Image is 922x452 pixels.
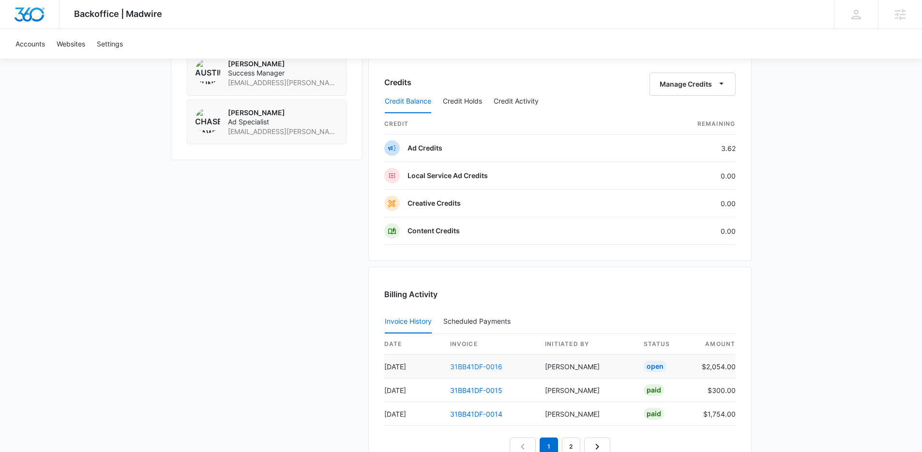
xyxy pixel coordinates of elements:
[384,114,633,135] th: credit
[537,334,636,355] th: Initiated By
[228,108,338,118] p: [PERSON_NAME]
[408,171,488,181] p: Local Service Ad Credits
[384,334,442,355] th: date
[644,408,664,420] div: Paid
[443,318,514,325] div: Scheduled Payments
[450,410,502,418] a: 31BB41DF-0014
[384,402,442,426] td: [DATE]
[228,127,338,136] span: [EMAIL_ADDRESS][PERSON_NAME][DOMAIN_NAME]
[384,288,736,300] h3: Billing Activity
[450,362,502,371] a: 31BB41DF-0016
[385,90,431,113] button: Credit Balance
[694,378,736,402] td: $300.00
[694,402,736,426] td: $1,754.00
[228,68,338,78] span: Success Manager
[74,9,162,19] span: Backoffice | Madwire
[408,226,460,236] p: Content Credits
[91,29,129,59] a: Settings
[385,310,432,333] button: Invoice History
[450,386,502,394] a: 31BB41DF-0015
[384,355,442,378] td: [DATE]
[384,76,411,88] h3: Credits
[228,59,338,69] p: [PERSON_NAME]
[537,355,636,378] td: [PERSON_NAME]
[195,59,220,84] img: Austin Hunt
[633,190,736,217] td: 0.00
[633,162,736,190] td: 0.00
[537,402,636,426] td: [PERSON_NAME]
[644,384,664,396] div: Paid
[694,334,736,355] th: amount
[633,217,736,245] td: 0.00
[408,143,442,153] p: Ad Credits
[408,198,461,208] p: Creative Credits
[442,334,537,355] th: invoice
[51,29,91,59] a: Websites
[384,378,442,402] td: [DATE]
[10,29,51,59] a: Accounts
[633,135,736,162] td: 3.62
[694,355,736,378] td: $2,054.00
[636,334,694,355] th: status
[650,73,736,96] button: Manage Credits
[195,108,220,133] img: Chase Hawkinson
[228,78,338,88] span: [EMAIL_ADDRESS][PERSON_NAME][DOMAIN_NAME]
[494,90,539,113] button: Credit Activity
[633,114,736,135] th: Remaining
[644,361,666,372] div: Open
[443,90,482,113] button: Credit Holds
[537,378,636,402] td: [PERSON_NAME]
[228,117,338,127] span: Ad Specialist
